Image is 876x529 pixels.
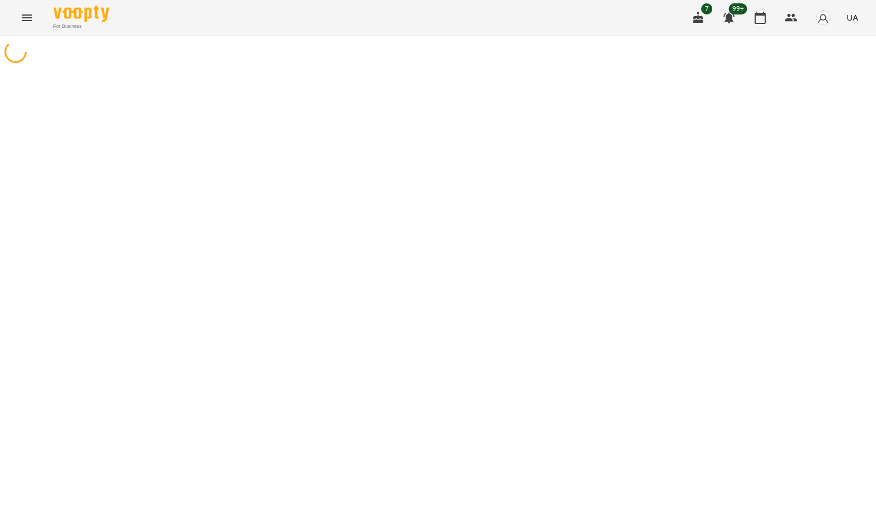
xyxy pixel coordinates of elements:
span: For Business [53,23,109,30]
button: Menu [13,4,40,31]
span: 7 [701,3,712,14]
span: 99+ [729,3,747,14]
img: Voopty Logo [53,6,109,22]
button: UA [842,7,863,28]
img: avatar_s.png [815,10,831,26]
span: UA [846,12,858,23]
